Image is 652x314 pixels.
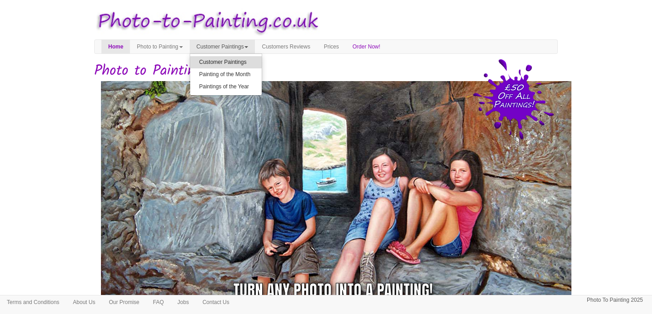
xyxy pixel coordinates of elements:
[587,295,643,305] p: Photo To Painting 2025
[90,5,321,39] img: Photo to Painting
[473,59,554,140] img: 50 pound price drop
[196,295,236,309] a: Contact Us
[101,40,130,53] a: Home
[146,295,171,309] a: FAQ
[317,40,345,53] a: Prices
[233,279,433,302] div: Turn any photo into a painting!
[171,295,196,309] a: Jobs
[190,68,262,81] a: Painting of the Month
[255,40,317,53] a: Customers Reviews
[346,40,387,53] a: Order Now!
[190,81,262,93] a: Paintings of the Year
[102,295,146,309] a: Our Promise
[190,40,255,53] a: Customer Paintings
[190,56,262,68] a: Customer Paintings
[94,63,558,79] h1: Photo to Painting
[66,295,102,309] a: About Us
[130,40,189,53] a: Photo to Painting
